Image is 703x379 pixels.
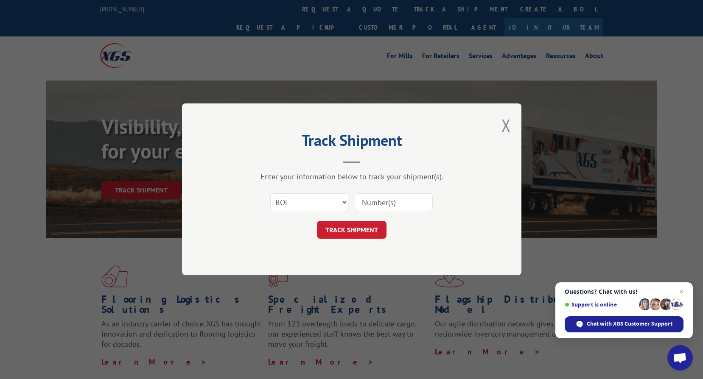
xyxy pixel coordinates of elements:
span: Support is online [565,301,636,308]
div: Chat with XGS Customer Support [565,316,683,332]
span: Chat with XGS Customer Support [587,320,672,328]
button: Close modal [501,114,511,137]
span: Questions? Chat with us! [565,288,683,295]
div: Open chat [667,345,693,371]
input: Number(s) [355,194,433,212]
h2: Track Shipment [224,134,479,150]
div: Enter your information below to track your shipment(s). [224,172,479,182]
span: Close chat [676,287,686,297]
button: TRACK SHIPMENT [317,221,387,239]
